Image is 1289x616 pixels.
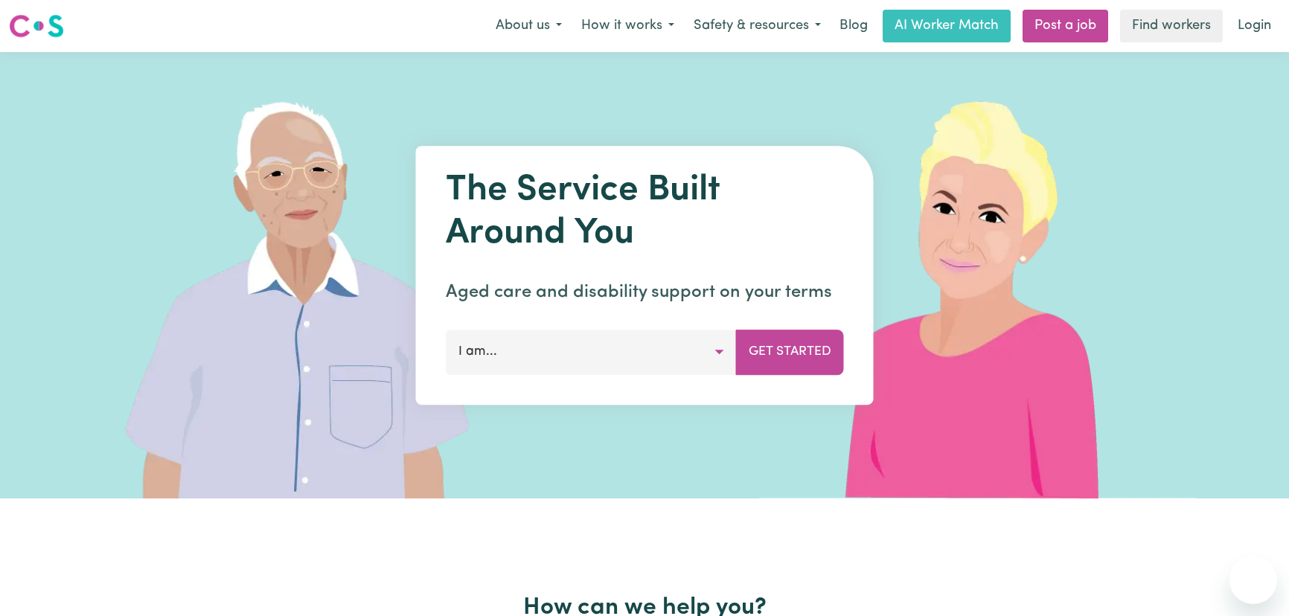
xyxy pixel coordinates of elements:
[1023,10,1108,42] a: Post a job
[1229,10,1280,42] a: Login
[9,9,64,43] a: Careseekers logo
[572,10,684,42] button: How it works
[446,279,844,306] p: Aged care and disability support on your terms
[446,170,844,255] h1: The Service Built Around You
[883,10,1011,42] a: AI Worker Match
[446,330,737,374] button: I am...
[1229,556,1277,604] iframe: Button to launch messaging window
[1120,10,1223,42] a: Find workers
[486,10,572,42] button: About us
[831,10,877,42] a: Blog
[684,10,831,42] button: Safety & resources
[9,13,64,39] img: Careseekers logo
[736,330,844,374] button: Get Started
